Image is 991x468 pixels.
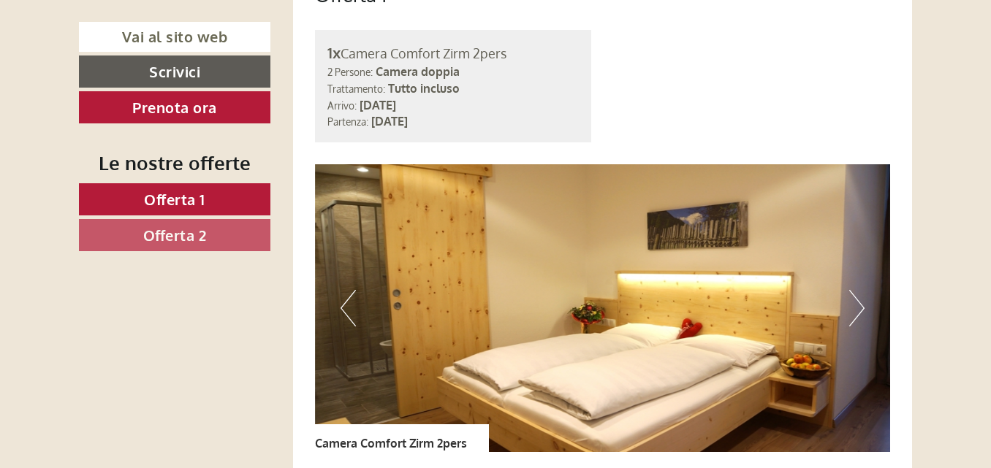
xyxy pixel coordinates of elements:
div: Le nostre offerte [79,149,270,176]
b: Tutto incluso [388,81,460,96]
a: Vai al sito web [79,22,270,52]
small: Partenza: [327,115,368,128]
b: [DATE] [371,114,408,128]
small: Trattamento: [327,83,385,95]
button: Next [849,290,865,326]
span: Offerta 2 [143,226,207,245]
b: [DATE] [360,98,396,112]
button: Invia [496,378,577,410]
img: image [315,164,891,452]
div: Buon giorno, come possiamo aiutarla? [11,39,229,84]
small: 17:50 [22,71,221,81]
b: Camera doppia [376,64,460,79]
span: Offerta 1 [144,190,205,209]
b: 1x [327,43,341,62]
small: 2 Persone: [327,66,373,78]
a: Scrivici [79,55,270,88]
button: Previous [341,290,356,326]
div: Berghotel Alpenrast [22,42,221,54]
small: Arrivo: [327,99,357,112]
a: Prenota ora [79,91,270,123]
div: venerdì [255,11,321,36]
div: Camera Comfort Zirm 2pers [315,424,489,452]
div: Camera Comfort Zirm 2pers [327,42,580,64]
